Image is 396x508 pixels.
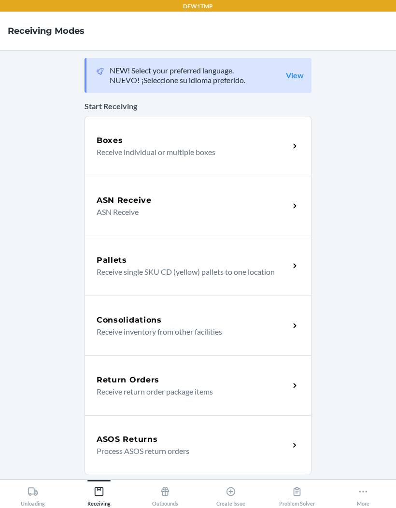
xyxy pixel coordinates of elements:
[286,71,304,80] a: View
[85,116,311,176] a: BoxesReceive individual or multiple boxes
[198,480,264,507] button: Create Issue
[85,479,311,491] p: Default stow
[85,415,311,475] a: ASOS ReturnsProcess ASOS return orders
[97,445,282,457] p: Process ASOS return orders
[97,434,157,445] h5: ASOS Returns
[152,482,178,507] div: Outbounds
[87,482,111,507] div: Receiving
[85,176,311,236] a: ASN ReceiveASN Receive
[21,482,45,507] div: Unloading
[97,135,123,146] h5: Boxes
[264,480,330,507] button: Problem Solver
[183,2,213,11] p: DFW1TMP
[110,66,245,75] p: NEW! Select your preferred language.
[97,374,159,386] h5: Return Orders
[357,482,369,507] div: More
[216,482,245,507] div: Create Issue
[97,326,282,338] p: Receive inventory from other facilities
[66,480,132,507] button: Receiving
[132,480,198,507] button: Outbounds
[279,482,315,507] div: Problem Solver
[330,480,396,507] button: More
[97,254,127,266] h5: Pallets
[85,355,311,415] a: Return OrdersReceive return order package items
[97,266,282,278] p: Receive single SKU CD (yellow) pallets to one location
[85,236,311,296] a: PalletsReceive single SKU CD (yellow) pallets to one location
[97,386,282,397] p: Receive return order package items
[8,25,85,37] h4: Receiving Modes
[85,100,311,112] p: Start Receiving
[110,75,245,85] p: NUEVO! ¡Seleccione su idioma preferido.
[97,146,282,158] p: Receive individual or multiple boxes
[97,314,162,326] h5: Consolidations
[97,195,152,206] h5: ASN Receive
[97,206,282,218] p: ASN Receive
[85,296,311,355] a: ConsolidationsReceive inventory from other facilities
